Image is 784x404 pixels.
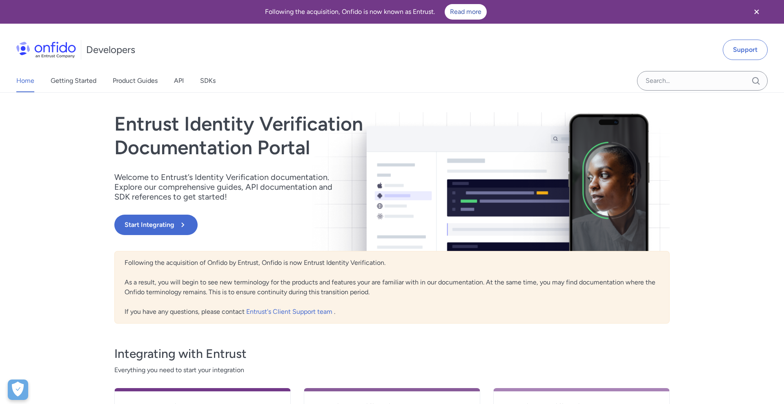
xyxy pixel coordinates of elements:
[10,4,742,20] div: Following the acquisition, Onfido is now known as Entrust.
[8,380,28,400] div: Cookie Preferences
[200,69,216,92] a: SDKs
[114,251,670,324] div: Following the acquisition of Onfido by Entrust, Onfido is now Entrust Identity Verification. As a...
[86,43,135,56] h1: Developers
[114,365,670,375] span: Everything you need to start your integration
[16,69,34,92] a: Home
[114,215,503,235] a: Start Integrating
[752,7,762,17] svg: Close banner
[51,69,96,92] a: Getting Started
[8,380,28,400] button: Open Preferences
[114,172,343,202] p: Welcome to Entrust’s Identity Verification documentation. Explore our comprehensive guides, API d...
[246,308,334,315] a: Entrust's Client Support team
[445,4,487,20] a: Read more
[114,346,670,362] h3: Integrating with Entrust
[114,112,503,159] h1: Entrust Identity Verification Documentation Portal
[174,69,184,92] a: API
[114,215,198,235] button: Start Integrating
[113,69,158,92] a: Product Guides
[637,71,768,91] input: Onfido search input field
[16,42,76,58] img: Onfido Logo
[723,40,768,60] a: Support
[742,2,772,22] button: Close banner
